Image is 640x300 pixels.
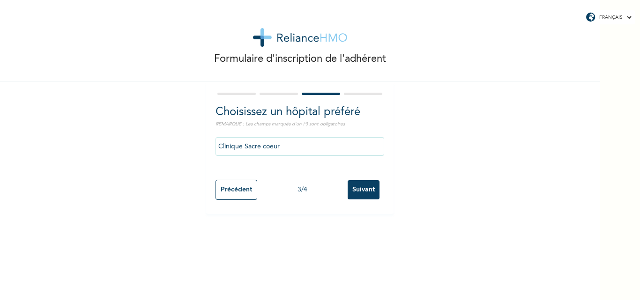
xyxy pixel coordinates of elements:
div: 3 / 4 [257,185,348,195]
p: Formulaire d'inscription de l'adhérent [214,51,386,67]
img: logo [253,28,347,47]
p: REMARQUE : Les champs marqués d'un (*) sont obligatoires [216,121,384,128]
input: Recherchez par nom, adresse ou gouvernorat [216,137,384,156]
input: Suivant [348,180,380,199]
input: Précédent [216,180,257,200]
h2: Choisissez un hôpital préféré [216,104,384,121]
